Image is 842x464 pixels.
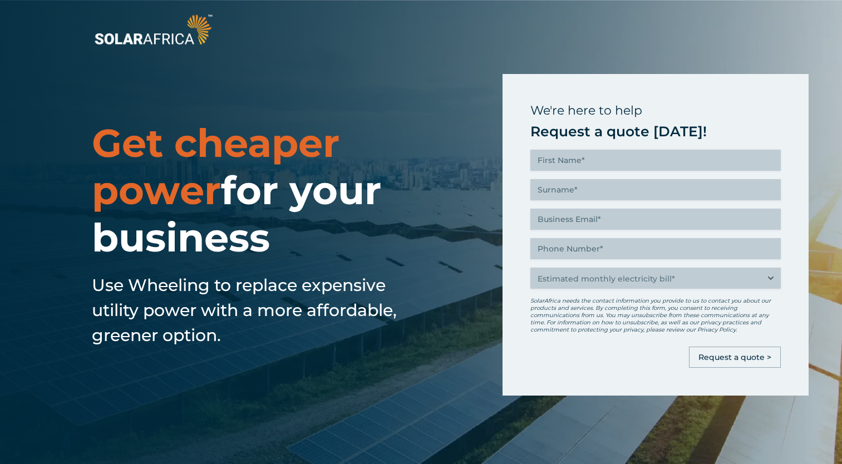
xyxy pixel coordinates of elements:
[530,238,781,259] input: Phone Number*
[92,273,415,348] h5: Use Wheeling to replace expensive utility power with a more affordable, greener option.
[530,150,781,171] input: First Name*
[530,179,781,200] input: Surname*
[92,120,445,261] h1: for your business
[530,100,781,122] p: We're here to help
[530,122,781,141] p: Request a quote [DATE]!
[530,297,781,333] p: SolarAfrica needs the contact information you provide to us to contact you about our products and...
[530,209,781,230] input: Business Email*
[92,119,339,214] span: Get cheaper power
[689,347,781,368] input: Request a quote >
